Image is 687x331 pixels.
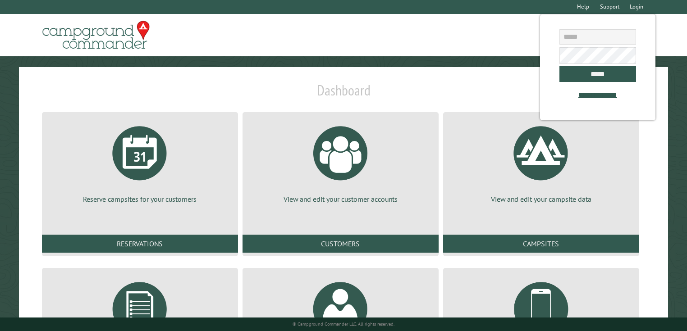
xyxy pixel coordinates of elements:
[253,194,428,204] p: View and edit your customer accounts
[40,82,648,106] h1: Dashboard
[42,235,238,253] a: Reservations
[293,321,394,327] small: © Campground Commander LLC. All rights reserved.
[454,194,628,204] p: View and edit your campsite data
[454,119,628,204] a: View and edit your campsite data
[253,119,428,204] a: View and edit your customer accounts
[40,18,152,53] img: Campground Commander
[243,235,439,253] a: Customers
[53,194,227,204] p: Reserve campsites for your customers
[443,235,639,253] a: Campsites
[53,119,227,204] a: Reserve campsites for your customers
